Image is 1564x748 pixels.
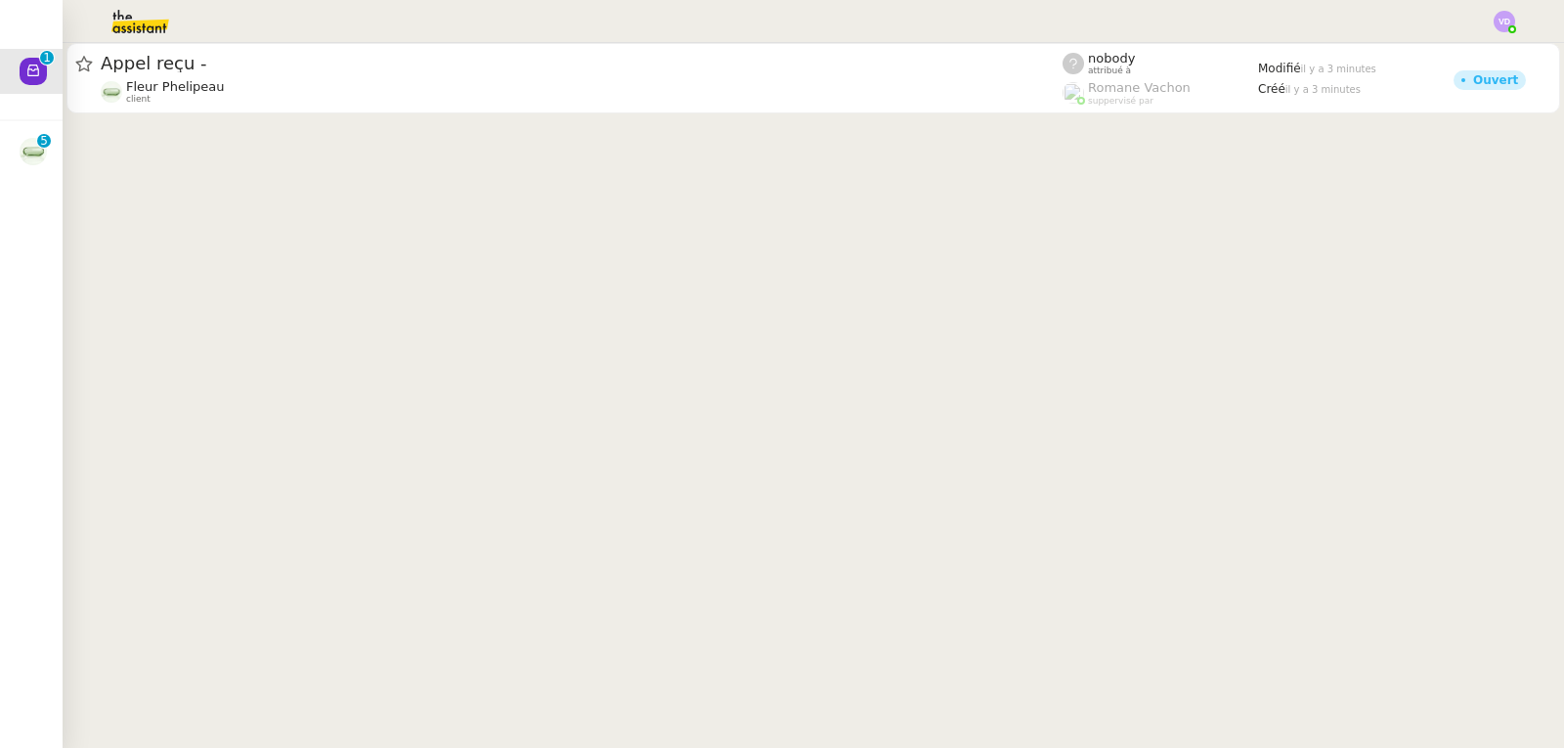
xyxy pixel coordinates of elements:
[101,81,122,103] img: 7f9b6497-4ade-4d5b-ae17-2cbe23708554
[1063,80,1258,106] app-user-label: suppervisé par
[40,51,54,65] nz-badge-sup: 1
[126,94,151,105] span: client
[1088,66,1131,76] span: attribué à
[1301,64,1376,74] span: il y a 3 minutes
[1063,51,1258,76] app-user-label: attribué à
[1473,74,1518,86] div: Ouvert
[1285,84,1361,95] span: il y a 3 minutes
[101,79,1063,105] app-user-detailed-label: client
[37,134,51,148] nz-badge-sup: 5
[20,138,47,165] img: 7f9b6497-4ade-4d5b-ae17-2cbe23708554
[1088,51,1135,66] span: nobody
[126,79,225,94] span: Fleur Phelipeau
[101,55,1063,72] span: Appel reçu -
[40,134,48,152] p: 5
[1258,62,1301,75] span: Modifié
[1063,82,1084,104] img: users%2FyQfMwtYgTqhRP2YHWHmG2s2LYaD3%2Favatar%2Fprofile-pic.png
[1088,96,1153,107] span: suppervisé par
[43,51,51,68] p: 1
[1258,82,1285,96] span: Créé
[1088,80,1191,95] span: Romane Vachon
[1494,11,1515,32] img: svg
